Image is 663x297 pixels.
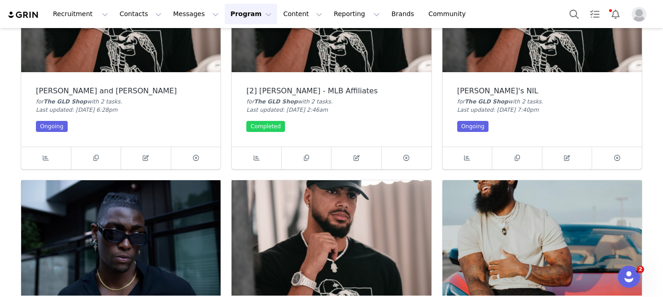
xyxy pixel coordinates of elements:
span: s [539,98,541,105]
div: Ongoing [457,121,489,132]
div: Last updated: [DATE] 7:40pm [457,106,627,114]
span: The GLD Shop [44,98,87,105]
button: Messages [168,4,224,24]
span: The GLD Shop [465,98,508,105]
div: [PERSON_NAME] and [PERSON_NAME] [36,87,206,95]
a: Community [423,4,476,24]
span: 2 [637,266,644,273]
button: Profile [626,7,656,22]
button: Recruitment [47,4,114,24]
div: Last updated: [DATE] 6:28pm [36,106,206,114]
button: Content [278,4,328,24]
iframe: Intercom live chat [618,266,640,288]
button: Contacts [114,4,167,24]
img: placeholder-profile.jpg [632,7,646,22]
img: grin logo [7,11,40,19]
div: for with 2 task . [457,97,627,106]
div: for with 2 task . [36,97,206,106]
button: Notifications [605,4,626,24]
span: s [117,98,120,105]
button: Search [564,4,584,24]
a: Brands [386,4,422,24]
div: Ongoing [36,121,68,132]
div: for with 2 task . [246,97,416,106]
span: The GLD Shop [254,98,298,105]
button: Program [225,4,277,24]
div: Completed [246,121,285,132]
a: Tasks [585,4,605,24]
div: Last updated: [DATE] 2:46am [246,106,416,114]
div: [PERSON_NAME]'s NIL [457,87,627,95]
button: Reporting [328,4,385,24]
span: s [328,98,331,105]
div: [2] [PERSON_NAME] - MLB Affiliates [246,87,416,95]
